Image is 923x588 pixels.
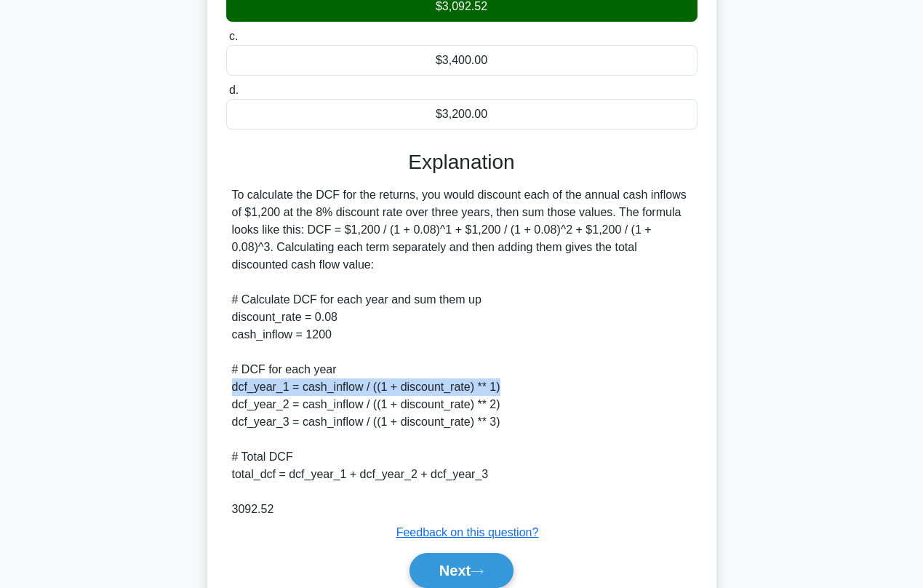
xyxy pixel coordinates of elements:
span: d. [229,84,239,96]
div: $3,200.00 [226,99,698,130]
div: $3,400.00 [226,45,698,76]
span: c. [229,30,238,42]
button: Next [409,553,514,588]
a: Feedback on this question? [396,526,539,539]
h3: Explanation [235,150,689,175]
div: To calculate the DCF for the returns, you would discount each of the annual cash inflows of $1,20... [232,186,692,518]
